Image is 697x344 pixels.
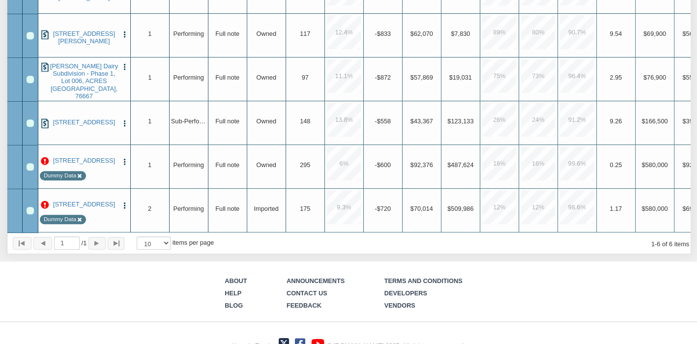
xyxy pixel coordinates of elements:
span: 0.25 [610,161,622,169]
div: Row 2, Row Selection Checkbox [27,32,33,39]
img: cell-menu.png [121,158,129,166]
span: -$872 [375,74,391,81]
span: $57,869 [410,74,433,81]
span: 1 [82,239,87,248]
span: Full note [215,205,239,212]
div: 99.6 [560,146,594,180]
div: 24.0 [521,103,555,137]
div: 12.0 [521,190,555,224]
span: Performing [173,161,203,169]
span: 1.17 [610,205,622,212]
div: 89.0 [482,15,516,49]
span: 148 [300,117,310,125]
div: 90.7 [560,15,594,49]
div: 98.6 [560,190,594,224]
span: 117 [300,30,310,37]
a: 0001 B Lafayette Ave, Baltimore, MD, 21202 [50,157,118,164]
img: cell-menu.png [121,119,129,127]
button: Press to open the note menu [121,62,129,71]
span: $76,900 [643,74,666,81]
span: Owned [256,30,276,37]
a: 0001 B Lafayette Ave, Baltimore, MD, 21202 [50,201,118,208]
a: About [225,277,247,285]
input: Selected page [54,236,80,250]
span: Performing [173,30,203,37]
span: Owned [256,161,276,169]
span: 2.95 [610,74,622,81]
span: Full note [215,30,239,37]
span: $580,000 [641,205,668,212]
button: Page to last [108,237,125,250]
span: Full note [215,161,239,169]
a: Terms and Conditions [384,277,463,285]
span: 175 [300,205,310,212]
span: 1 6 of 6 items [651,240,689,248]
a: Announcements [287,277,345,285]
div: Row 5, Row Selection Checkbox [27,163,33,170]
a: Murphy's Dairy Subdivision - Phase 1, Lot 006, ACRES 4, MEXIA, TX, 76667 [50,62,118,100]
span: -$720 [375,205,391,212]
div: 12.4 [327,15,361,49]
div: 80.0 [521,15,555,49]
span: Full note [215,117,239,125]
div: 9.3 [327,190,361,224]
div: 16.0 [482,146,516,180]
img: history.png [40,30,50,40]
abbr: through [655,240,657,248]
span: $580,000 [641,161,668,169]
div: Note labeled as Dummy Data [44,215,76,223]
div: 16.0 [521,146,555,180]
span: 2 [148,205,151,212]
span: $19,031 [449,74,472,81]
button: Page back [33,237,52,250]
span: -$833 [375,30,391,37]
span: Full note [215,74,239,81]
span: items per page [173,239,214,246]
a: Developers [384,289,427,297]
span: $92,376 [410,161,433,169]
div: 11.1 [327,59,361,93]
div: 13.8 [327,103,361,137]
span: Imported [254,205,278,212]
div: Row 6, Row Selection Checkbox [27,207,33,214]
button: Press to open the note menu [121,157,129,166]
a: 17796 TURNER CIR, TYLER, TX, 75704 [50,30,118,45]
span: 9.26 [610,117,622,125]
span: 9.54 [610,30,622,37]
span: $7,830 [451,30,470,37]
div: Note labeled as Dummy Data [44,172,76,179]
img: history.png [40,62,50,72]
span: -$600 [375,161,391,169]
button: Press to open the note menu [121,201,129,209]
span: $70,014 [410,205,433,212]
img: cell-menu.png [121,63,129,71]
button: Page to first [13,237,31,250]
a: Blog [225,302,243,309]
div: 75.0 [482,59,516,93]
button: Page forward [88,237,106,250]
div: 96.4 [560,59,594,93]
div: 6.0 [327,146,361,180]
button: Press to open the note menu [121,118,129,127]
span: Owned [256,117,276,125]
span: 1 [148,74,151,81]
a: Help [225,289,241,297]
img: cell-menu.png [121,201,129,209]
img: history.png [40,118,50,128]
img: cell-menu.png [121,30,129,38]
div: 26.0 [482,103,516,137]
span: $166,500 [641,117,668,125]
a: Contact Us [287,289,327,297]
span: $509,986 [447,205,473,212]
a: Vendors [384,302,415,309]
span: Performing [173,74,203,81]
button: Press to open the note menu [121,30,129,39]
span: 97 [301,74,308,81]
span: $123,133 [447,117,473,125]
span: $43,367 [410,117,433,125]
div: Row 3, Row Selection Checkbox [27,76,33,83]
abbr: of [82,239,84,247]
a: Feedback [287,302,321,309]
span: 295 [300,161,310,169]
